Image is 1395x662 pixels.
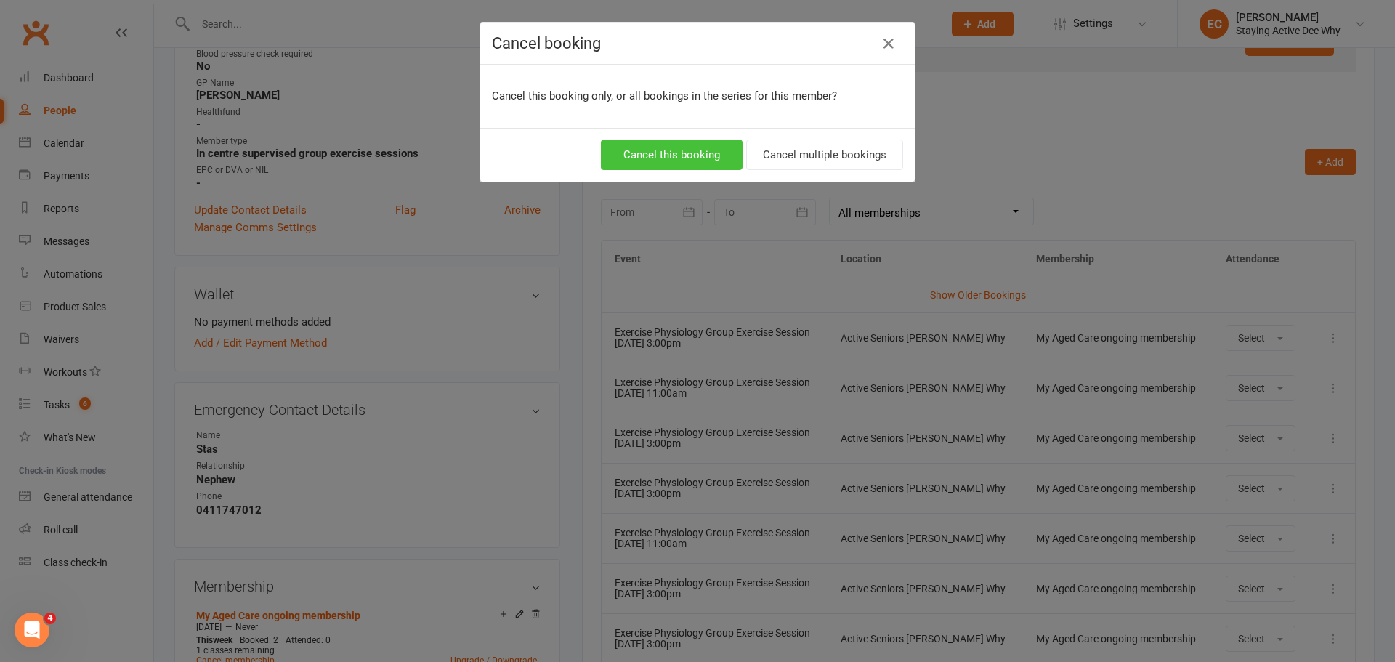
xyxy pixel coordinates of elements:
h4: Cancel booking [492,34,903,52]
button: Cancel this booking [601,140,743,170]
span: 4 [44,613,56,624]
p: Cancel this booking only, or all bookings in the series for this member? [492,87,903,105]
iframe: Intercom live chat [15,613,49,647]
button: Close [877,32,900,55]
button: Cancel multiple bookings [746,140,903,170]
